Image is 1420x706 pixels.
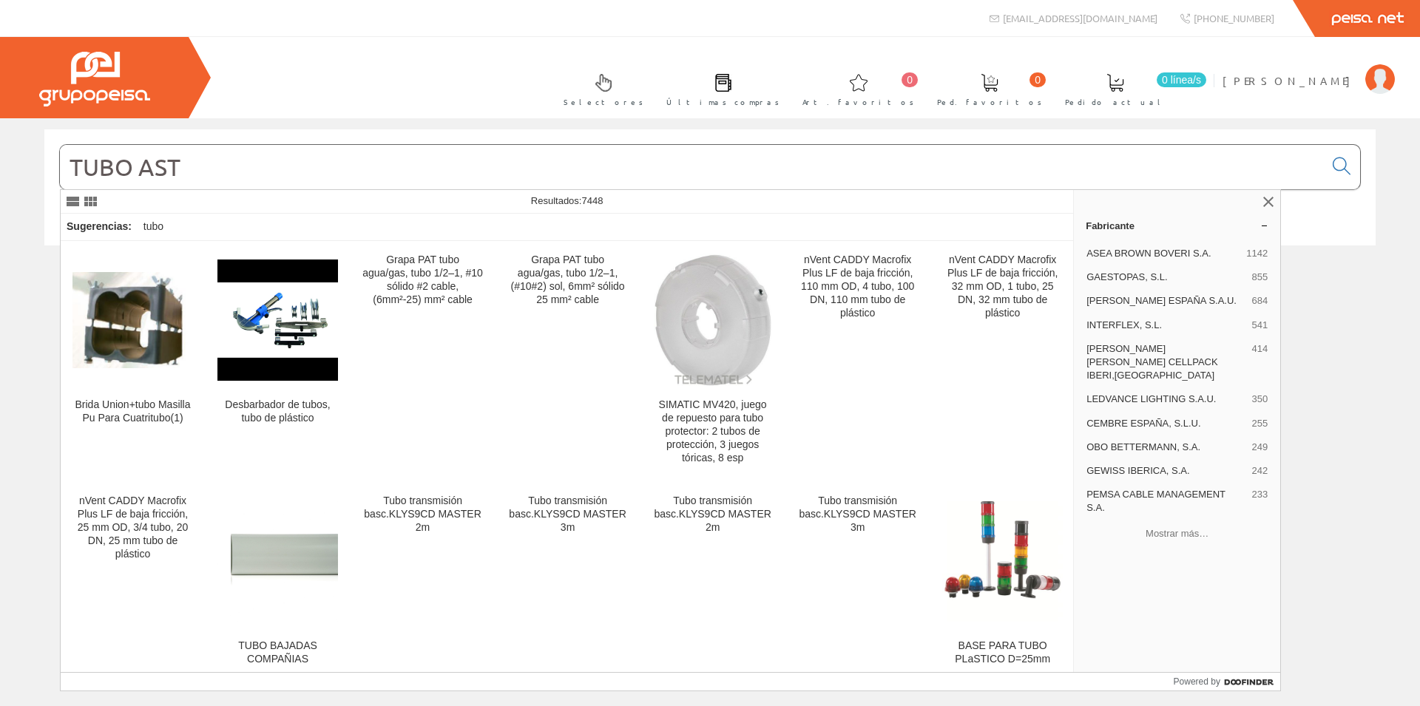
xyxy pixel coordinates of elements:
span: 7448 [581,195,603,206]
a: Brida Union+tubo Masilla Pu Para Cuatritubo(1) Brida Union+tubo Masilla Pu Para Cuatritubo(1) [61,242,205,482]
span: 0 línea/s [1157,72,1206,87]
div: Tubo transmisión basc.KLYS9CD MASTER 3m [797,495,918,534]
span: Art. favoritos [802,95,914,109]
span: INTERFLEX, S.L. [1086,319,1245,332]
a: Desbarbador de tubos, tubo de plástico Desbarbador de tubos, tubo de plástico [206,242,350,482]
a: nVent CADDY Macrofix Plus LF de baja fricción, 25 mm OD, 3/4 tubo, 20 DN, 25 mm tubo de plástico [61,483,205,683]
img: Desbarbador de tubos, tubo de plástico [217,259,338,380]
span: 350 [1251,393,1268,406]
img: Grupo Peisa [39,52,150,106]
a: Tubo transmisión basc.KLYS9CD MASTER 3m [496,483,640,683]
a: Selectores [549,61,651,115]
span: 541 [1251,319,1268,332]
span: 684 [1251,294,1268,308]
div: TUBO BAJADAS COMPAÑIAS [217,639,338,666]
span: 855 [1251,271,1268,284]
a: Fabricante [1074,214,1280,237]
span: 233 [1251,488,1268,515]
div: Sugerencias: [61,217,135,237]
span: 0 [902,72,918,87]
a: nVent CADDY Macrofix Plus LF de baja fricción, 110 mm OD, 4 tubo, 100 DN, 110 mm tubo de plástico [785,242,930,482]
span: PEMSA CABLE MANAGEMENT S.A. [1086,488,1245,515]
a: BASE PARA TUBO PLaSTICO D=25mm BASE PARA TUBO PLaSTICO D=25mm [930,483,1075,683]
span: 249 [1251,441,1268,454]
span: GEWISS IBERICA, S.A. [1086,464,1245,478]
a: [PERSON_NAME] [1223,61,1395,75]
a: Tubo transmisión basc.KLYS9CD MASTER 2m [351,483,495,683]
a: Powered by [1174,673,1281,690]
a: Últimas compras [652,61,787,115]
span: 0 [1029,72,1046,87]
span: [PHONE_NUMBER] [1194,12,1274,24]
button: Mostrar más… [1080,521,1274,546]
span: 1142 [1246,247,1268,260]
a: SIMATIC MV420, juego de repuesto para tubo protector: 2 tubos de protección, 3 juegos tóricas, 8 ... [640,242,785,482]
a: Grapa PAT tubo agua/gas, tubo 1/2–1, #10 sólido #2 cable, (6mm²-25) mm² cable [351,242,495,482]
span: 255 [1251,417,1268,430]
span: Pedido actual [1065,95,1166,109]
span: [PERSON_NAME] [1223,73,1358,88]
div: Tubo transmisión basc.KLYS9CD MASTER 2m [362,495,483,534]
span: Selectores [564,95,643,109]
img: Brida Union+tubo Masilla Pu Para Cuatritubo(1) [72,272,193,367]
div: nVent CADDY Macrofix Plus LF de baja fricción, 25 mm OD, 3/4 tubo, 20 DN, 25 mm tubo de plástico [72,495,193,561]
span: CEMBRE ESPAÑA, S.L.U. [1086,417,1245,430]
div: © Grupo Peisa [44,264,1376,276]
a: nVent CADDY Macrofix Plus LF de baja fricción, 32 mm OD, 1 tubo, 25 DN, 32 mm tubo de plástico [930,242,1075,482]
span: 242 [1251,464,1268,478]
img: BASE PARA TUBO PLaSTICO D=25mm [942,501,1063,622]
img: SIMATIC MV420, juego de repuesto para tubo protector: 2 tubos de protección, 3 juegos tóricas, 8 esp [654,254,772,387]
a: Tubo transmisión basc.KLYS9CD MASTER 2m [640,483,785,683]
span: 414 [1251,342,1268,383]
img: TUBO BAJADAS COMPAÑIAS [217,501,338,622]
div: Brida Union+tubo Masilla Pu Para Cuatritubo(1) [72,398,193,425]
div: BASE PARA TUBO PLaSTICO D=25mm [942,639,1063,666]
div: Tubo transmisión basc.KLYS9CD MASTER 3m [507,495,628,534]
div: SIMATIC MV420, juego de repuesto para tubo protector: 2 tubos de protección, 3 juegos tóricas, 8 esp [652,398,773,465]
span: OBO BETTERMANN, S.A. [1086,441,1245,454]
span: Ped. favoritos [937,95,1042,109]
span: Últimas compras [666,95,780,109]
span: Resultados: [531,195,603,206]
span: Powered by [1174,675,1220,688]
a: Grapa PAT tubo agua/gas, tubo 1/2–1, (#10#2) sol, 6mm² sólido 25 mm² cable [496,242,640,482]
a: Tubo transmisión basc.KLYS9CD MASTER 3m [785,483,930,683]
input: Buscar... [60,145,1324,189]
span: [PERSON_NAME] [PERSON_NAME] CELLPACK IBERI,[GEOGRAPHIC_DATA] [1086,342,1245,383]
span: [EMAIL_ADDRESS][DOMAIN_NAME] [1003,12,1157,24]
div: nVent CADDY Macrofix Plus LF de baja fricción, 110 mm OD, 4 tubo, 100 DN, 110 mm tubo de plástico [797,254,918,320]
span: GAESTOPAS, S.L. [1086,271,1245,284]
span: [PERSON_NAME] ESPAÑA S.A.U. [1086,294,1245,308]
div: Grapa PAT tubo agua/gas, tubo 1/2–1, (#10#2) sol, 6mm² sólido 25 mm² cable [507,254,628,307]
div: nVent CADDY Macrofix Plus LF de baja fricción, 32 mm OD, 1 tubo, 25 DN, 32 mm tubo de plástico [942,254,1063,320]
div: Grapa PAT tubo agua/gas, tubo 1/2–1, #10 sólido #2 cable, (6mm²-25) mm² cable [362,254,483,307]
span: ASEA BROWN BOVERI S.A. [1086,247,1240,260]
div: Desbarbador de tubos, tubo de plástico [217,398,338,425]
div: tubo [138,214,169,240]
div: Tubo transmisión basc.KLYS9CD MASTER 2m [652,495,773,534]
span: LEDVANCE LIGHTING S.A.U. [1086,393,1245,406]
a: TUBO BAJADAS COMPAÑIAS TUBO BAJADAS COMPAÑIAS [206,483,350,683]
